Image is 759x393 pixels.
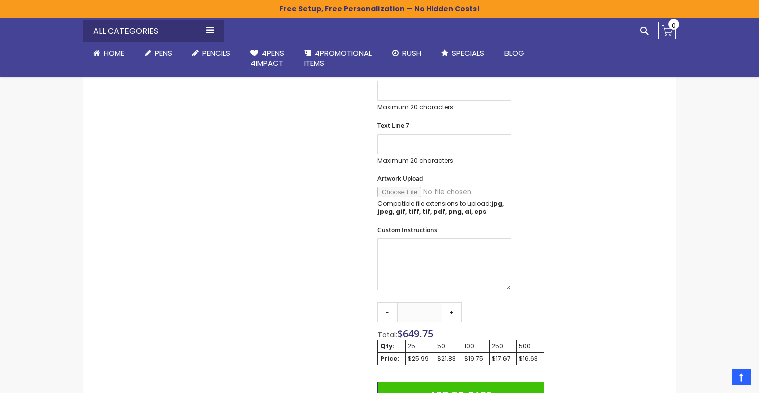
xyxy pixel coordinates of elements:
[658,22,676,39] a: 0
[519,355,542,363] div: $16.63
[382,42,431,64] a: Rush
[494,42,534,64] a: Blog
[492,342,515,350] div: 250
[377,200,511,216] p: Compatible file extensions to upload:
[442,302,462,322] a: +
[182,42,240,64] a: Pencils
[377,121,409,130] span: Text Line 7
[377,302,398,322] a: -
[397,327,433,340] span: $
[464,355,487,363] div: $19.75
[155,48,172,58] span: Pens
[402,48,421,58] span: Rush
[304,48,372,68] span: 4PROMOTIONAL ITEMS
[377,226,437,234] span: Custom Instructions
[377,199,504,216] strong: jpg, jpeg, gif, tiff, tif, pdf, png, ai, eps
[377,174,423,183] span: Artwork Upload
[408,355,433,363] div: $25.99
[377,330,397,340] span: Total:
[431,42,494,64] a: Specials
[104,48,124,58] span: Home
[403,327,433,340] span: 649.75
[519,342,542,350] div: 500
[83,20,224,42] div: All Categories
[452,48,484,58] span: Specials
[464,342,487,350] div: 100
[240,42,294,75] a: 4Pens4impact
[437,342,460,350] div: 50
[135,42,182,64] a: Pens
[672,21,676,30] span: 0
[202,48,230,58] span: Pencils
[380,354,399,363] strong: Price:
[437,355,460,363] div: $21.83
[294,42,382,75] a: 4PROMOTIONALITEMS
[377,103,511,111] p: Maximum 20 characters
[250,48,284,68] span: 4Pens 4impact
[492,355,515,363] div: $17.67
[504,48,524,58] span: Blog
[83,42,135,64] a: Home
[380,342,395,350] strong: Qty:
[377,157,511,165] p: Maximum 20 characters
[408,342,433,350] div: 25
